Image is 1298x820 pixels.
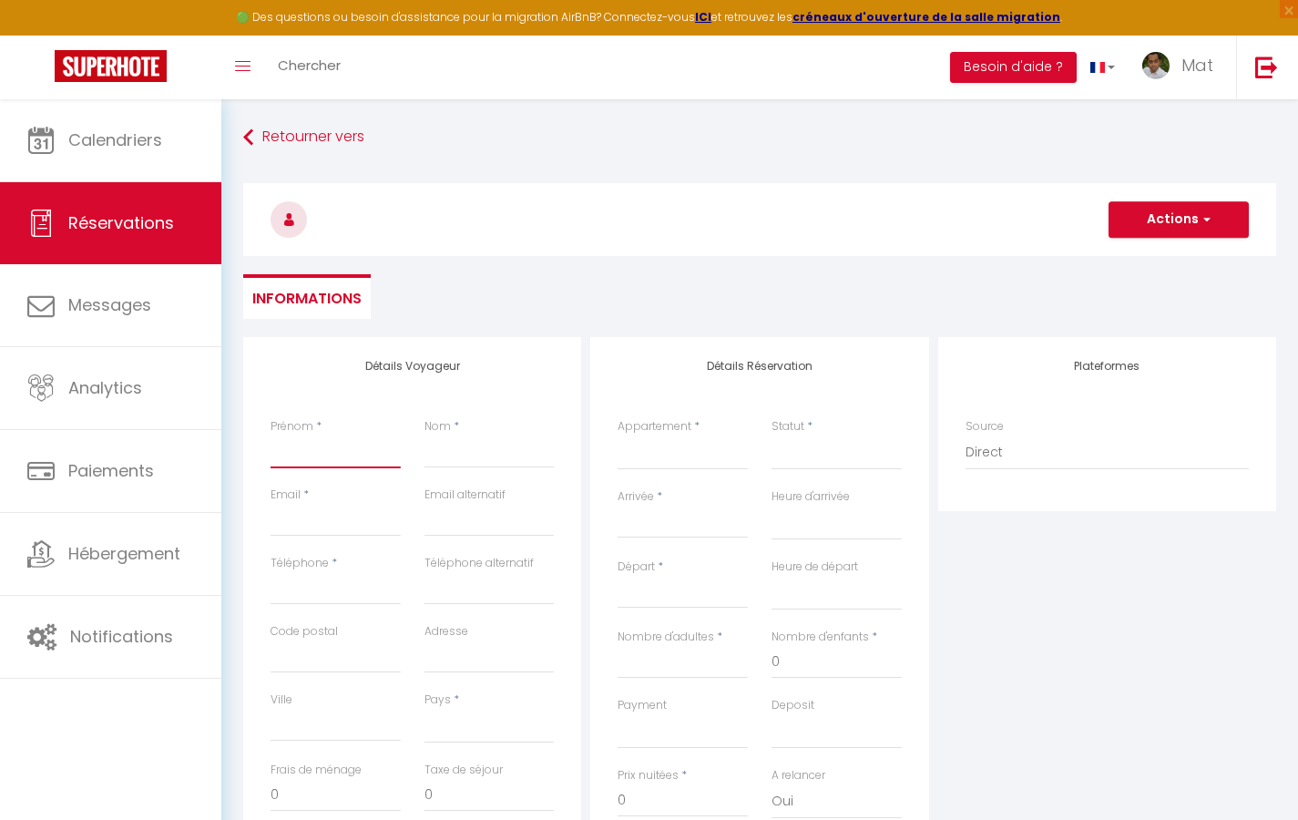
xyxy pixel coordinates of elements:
[68,128,162,151] span: Calendriers
[271,762,362,779] label: Frais de ménage
[618,697,667,714] label: Payment
[68,459,154,482] span: Paiements
[618,488,654,506] label: Arrivée
[15,7,69,62] button: Ouvrir le widget de chat LiveChat
[1109,201,1249,238] button: Actions
[618,559,655,576] label: Départ
[55,50,167,82] img: Super Booking
[950,52,1077,83] button: Besoin d'aide ?
[618,767,679,784] label: Prix nuitées
[772,418,804,436] label: Statut
[68,211,174,234] span: Réservations
[618,360,901,373] h4: Détails Réservation
[1255,56,1278,78] img: logout
[271,487,301,504] label: Email
[792,9,1060,25] a: créneaux d'ouverture de la salle migration
[1129,36,1236,99] a: ... Mat
[271,418,313,436] label: Prénom
[772,697,814,714] label: Deposit
[695,9,711,25] a: ICI
[243,121,1276,154] a: Retourner vers
[1181,54,1213,77] span: Mat
[278,56,341,75] span: Chercher
[243,274,371,319] li: Informations
[772,559,858,576] label: Heure de départ
[424,623,468,641] label: Adresse
[271,360,554,373] h4: Détails Voyageur
[424,555,534,572] label: Téléphone alternatif
[271,692,292,709] label: Ville
[772,629,869,646] label: Nombre d'enfants
[271,555,329,572] label: Téléphone
[68,542,180,565] span: Hébergement
[68,293,151,316] span: Messages
[1142,52,1170,79] img: ...
[424,692,451,709] label: Pays
[424,487,506,504] label: Email alternatif
[618,629,714,646] label: Nombre d'adultes
[424,418,451,436] label: Nom
[966,360,1249,373] h4: Plateformes
[424,762,503,779] label: Taxe de séjour
[68,376,142,399] span: Analytics
[772,488,850,506] label: Heure d'arrivée
[772,767,825,784] label: A relancer
[966,418,1004,436] label: Source
[264,36,354,99] a: Chercher
[271,623,338,641] label: Code postal
[618,418,691,436] label: Appartement
[70,625,173,648] span: Notifications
